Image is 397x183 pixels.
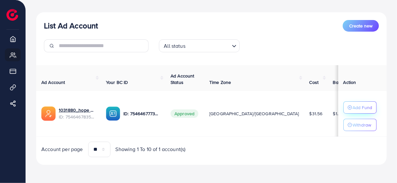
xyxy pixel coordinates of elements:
span: Your BC ID [106,79,128,86]
img: ic-ba-acc.ded83a64.svg [106,107,120,121]
span: Ad Account [41,79,65,86]
iframe: Chat [370,154,392,178]
span: $1.44 [333,110,344,117]
span: Action [343,79,356,86]
img: ic-ads-acc.e4c84228.svg [41,107,56,121]
span: Account per page [41,146,83,153]
button: Create new [343,20,379,32]
div: Search for option [159,39,240,52]
button: Withdraw [343,119,377,131]
span: Balance [333,79,350,86]
input: Search for option [187,40,229,51]
span: ID: 7546467835942699025 [59,114,96,120]
p: Add Fund [353,104,372,111]
span: Approved [171,109,198,118]
a: 1031880_hope star 22_1757049035151 [59,107,96,113]
h3: List Ad Account [44,21,98,30]
div: <span class='underline'>1031880_hope star 22_1757049035151</span></br>7546467835942699025 [59,107,96,120]
span: Cost [309,79,319,86]
span: Create new [349,23,372,29]
span: All status [162,41,187,51]
span: $31.56 [309,110,323,117]
p: ID: 7546467773652975633 [123,110,160,117]
span: Ad Account Status [171,73,194,86]
span: Time Zone [209,79,231,86]
span: Showing 1 To 10 of 1 account(s) [116,146,186,153]
span: [GEOGRAPHIC_DATA]/[GEOGRAPHIC_DATA] [209,110,299,117]
img: logo [6,9,18,21]
button: Add Fund [343,101,377,114]
p: Withdraw [353,121,371,129]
